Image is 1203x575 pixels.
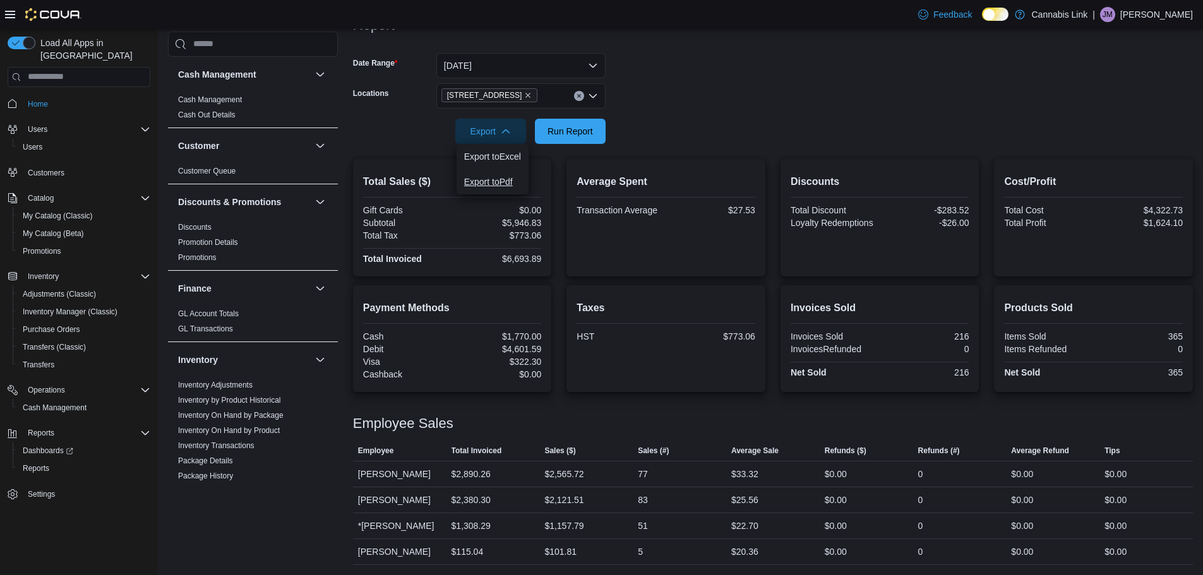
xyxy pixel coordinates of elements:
span: Inventory Manager (Classic) [23,307,117,317]
div: $20.36 [731,544,758,559]
button: Home [3,95,155,113]
span: Cash Management [178,95,242,105]
div: [PERSON_NAME] [353,539,446,564]
div: Discounts & Promotions [168,220,338,270]
div: Cashback [363,369,450,379]
span: Refunds ($) [825,446,866,456]
button: Clear input [574,91,584,101]
button: Discounts & Promotions [313,194,328,210]
a: Package History [178,471,233,480]
button: Discounts & Promotions [178,196,310,208]
div: Total Cost [1004,205,1091,215]
a: Promotions [18,244,66,259]
label: Locations [353,88,389,98]
div: 83 [638,492,648,507]
div: Total Discount [791,205,877,215]
a: Purchase Orders [18,322,85,337]
nav: Complex example [8,90,150,536]
span: Users [23,122,150,137]
span: Package History [178,471,233,481]
span: Adjustments (Classic) [23,289,96,299]
span: Inventory by Product Historical [178,395,281,405]
span: Inventory Manager (Classic) [18,304,150,319]
span: Inventory Adjustments [178,380,253,390]
span: Sales ($) [544,446,575,456]
div: 0 [918,466,923,482]
div: $101.81 [544,544,577,559]
div: Items Sold [1004,331,1091,341]
div: $0.00 [1104,518,1127,533]
button: Adjustments (Classic) [13,285,155,303]
h3: Employee Sales [353,416,453,431]
button: Customers [3,163,155,182]
span: Feedback [933,8,972,21]
button: Transfers [13,356,155,374]
button: Reports [3,424,155,442]
span: Reports [28,428,54,438]
div: $33.32 [731,466,758,482]
span: My Catalog (Classic) [23,211,93,221]
div: $6,693.89 [455,254,541,264]
span: Users [18,139,150,155]
div: 0 [882,344,969,354]
span: Operations [28,385,65,395]
h3: Inventory [178,353,218,366]
div: $0.00 [1104,466,1127,482]
span: Customers [23,165,150,181]
div: 0 [918,544,923,559]
a: Package Details [178,456,233,465]
h3: Cash Management [178,68,256,81]
div: 216 [882,367,969,377]
a: My Catalog (Classic) [18,208,98,223]
span: Cash Management [23,403,87,413]
span: Inventory On Hand by Product [178,425,280,436]
span: Settings [23,486,150,502]
a: Customer Queue [178,167,236,175]
span: Catalog [28,193,54,203]
p: | [1092,7,1095,22]
button: Export toExcel [457,144,529,169]
a: GL Transactions [178,324,233,333]
div: Cash Management [168,92,338,127]
div: $0.00 [1011,544,1033,559]
span: Promotion Details [178,237,238,247]
button: [DATE] [436,53,606,78]
div: Debit [363,344,450,354]
div: Gift Cards [363,205,450,215]
div: Subtotal [363,218,450,228]
div: 0 [918,518,923,533]
span: Adjustments (Classic) [18,287,150,302]
span: Reports [18,461,150,476]
h2: Taxes [577,300,755,316]
div: $773.06 [455,230,541,240]
span: Cash Out Details [178,110,236,120]
button: Finance [313,281,328,296]
span: Export to Pdf [464,177,521,187]
button: Inventory Manager (Classic) [13,303,155,321]
h2: Cost/Profit [1004,174,1183,189]
a: Inventory Adjustments [178,381,253,389]
div: Items Refunded [1004,344,1091,354]
span: Inventory [28,271,59,282]
div: $0.00 [825,518,847,533]
div: 365 [1096,331,1183,341]
h3: Customer [178,139,219,152]
span: 1295 Highbury Ave N [441,88,538,102]
button: Export [455,119,526,144]
span: Inventory [23,269,150,284]
div: $4,322.73 [1096,205,1183,215]
button: Inventory [3,268,155,285]
button: Open list of options [588,91,598,101]
label: Date Range [353,58,398,68]
span: Reports [23,425,150,441]
a: Reports [18,461,54,476]
button: Purchase Orders [13,321,155,338]
a: GL Account Totals [178,309,239,318]
button: Operations [3,381,155,399]
div: $0.00 [825,466,847,482]
h2: Total Sales ($) [363,174,542,189]
div: $1,157.79 [544,518,584,533]
div: *[PERSON_NAME] [353,513,446,538]
h3: Discounts & Promotions [178,196,281,208]
span: Reports [23,463,49,473]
